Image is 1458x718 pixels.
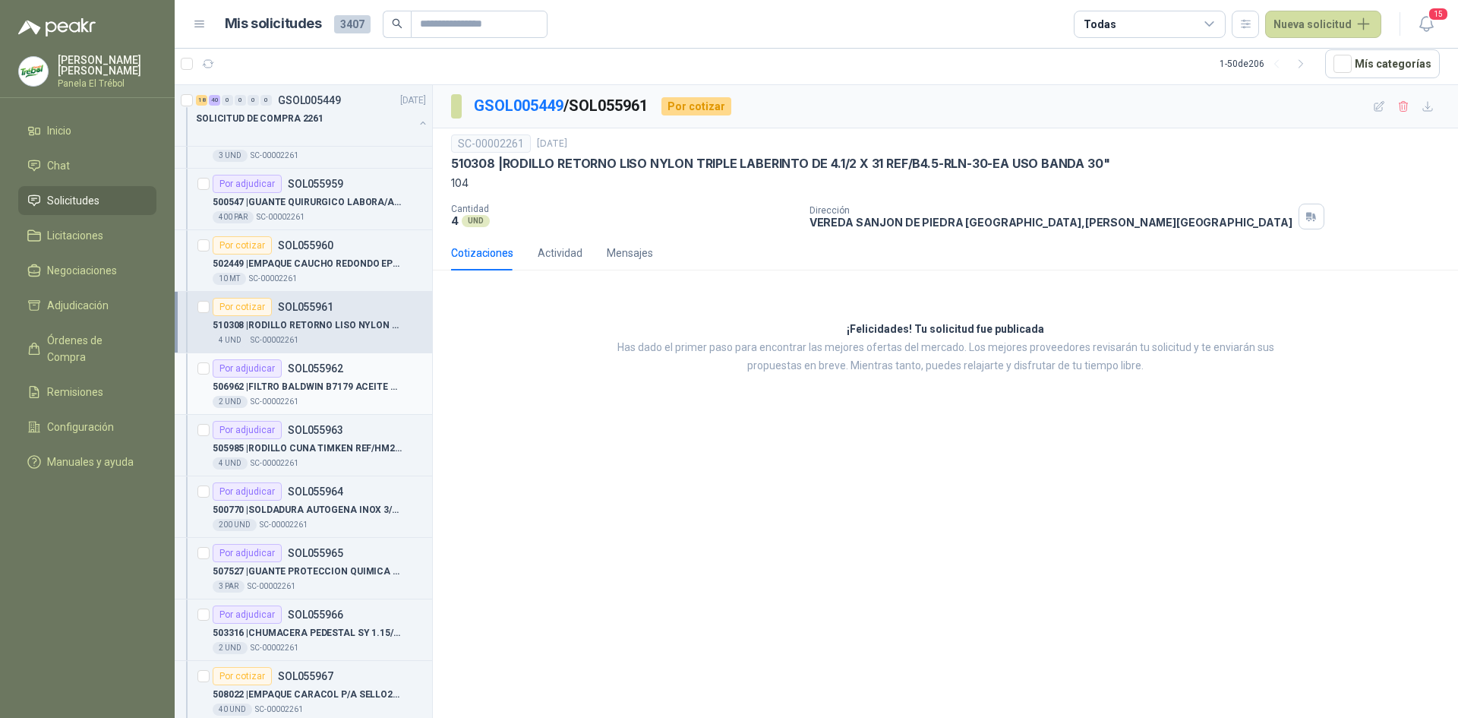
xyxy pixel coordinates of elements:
div: 0 [260,95,272,106]
div: 4 UND [213,334,248,346]
div: 2 UND [213,642,248,654]
div: 400 PAR [213,211,254,223]
a: Chat [18,151,156,180]
a: Adjudicación [18,291,156,320]
p: SOL055962 [288,363,343,374]
a: Licitaciones [18,221,156,250]
p: SOL055966 [288,609,343,620]
div: 0 [235,95,246,106]
div: Por cotizar [213,236,272,255]
div: 0 [222,95,233,106]
p: SOL055959 [288,179,343,189]
span: Órdenes de Compra [47,332,142,365]
p: [PERSON_NAME] [PERSON_NAME] [58,55,156,76]
p: SC-00002261 [255,704,303,716]
p: SC-00002261 [251,396,298,408]
a: Por adjudicarSOL055959500547 |GUANTE QUIRURGICO LABORA/AZUL TALLA L400 PARSC-00002261 [175,169,432,230]
p: SOL055964 [288,486,343,497]
p: 510308 | RODILLO RETORNO LISO NYLON TRIPLE LABERINTO DE 4.1/2 X 31 REF/B4.5-RLN-30-EA USO BANDA 30" [451,156,1109,172]
a: Por adjudicarSOL055966503316 |CHUMACERA PEDESTAL SY 1.15/16 TF SKF2 UNDSC-00002261 [175,599,432,661]
span: Solicitudes [47,192,99,209]
p: SOLICITUD DE COMPRA 2261 [196,112,323,126]
a: Solicitudes [18,186,156,215]
p: SC-00002261 [257,211,305,223]
div: Por adjudicar [213,544,282,562]
div: 1 - 50 de 206 [1220,52,1313,76]
div: Cotizaciones [451,245,513,261]
a: Por adjudicarSOL055962506962 |FILTRO BALDWIN B7179 ACEITE MASSEY2 UNDSC-00002261 [175,353,432,415]
p: SC-00002261 [260,519,308,531]
p: SOL055960 [278,240,333,251]
a: Órdenes de Compra [18,326,156,372]
a: Remisiones [18,378,156,406]
div: Por adjudicar [213,606,282,624]
p: SOL055961 [278,302,333,312]
p: VEREDA SANJON DE PIEDRA [GEOGRAPHIC_DATA] , [PERSON_NAME][GEOGRAPHIC_DATA] [809,216,1292,229]
a: Por adjudicarSOL055965507527 |GUANTE PROTECCION QUIMICA NO 5 ZUBI OLA SEMICORRUGADO 60CM PVC REF/... [175,538,432,599]
p: 503316 | CHUMACERA PEDESTAL SY 1.15/16 TF SKF [213,626,402,641]
p: SC-00002261 [251,150,298,162]
a: Configuración [18,413,156,441]
p: SC-00002261 [248,580,295,593]
span: Configuración [47,419,114,435]
p: SC-00002261 [251,642,298,654]
button: Mís categorías [1325,49,1440,78]
h1: Mis solicitudes [225,13,322,35]
div: Por adjudicar [213,175,282,193]
img: Company Logo [19,57,48,86]
div: 3 PAR [213,580,245,593]
p: Cantidad [451,204,797,214]
p: SOL055963 [288,425,343,435]
p: GSOL005449 [278,95,341,106]
div: 0 [248,95,259,106]
img: Logo peakr [18,18,96,36]
p: 506962 | FILTRO BALDWIN B7179 ACEITE MASSEY [213,380,402,394]
div: Mensajes [607,245,653,261]
a: Por adjudicarSOL055963505985 |RODILLO CUNA TIMKEN REF/HM212049 14 UNDSC-00002261 [175,415,432,476]
p: SOL055967 [278,671,333,682]
a: Por cotizarSOL055961510308 |RODILLO RETORNO LISO NYLON TRIPLE LABERINTO DE 4.1/2 X 31 REF/B4.5-RL... [175,292,432,353]
p: 500547 | GUANTE QUIRURGICO LABORA/AZUL TALLA L [213,195,402,210]
p: 507527 | GUANTE PROTECCION QUIMICA NO 5 ZUBI OLA SEMICORRUGADO 60CM PVC REF/11981616 [213,565,402,579]
div: 2 UND [213,396,248,408]
a: Inicio [18,116,156,145]
p: SOL055965 [288,548,343,558]
span: Licitaciones [47,227,103,244]
p: SC-00002261 [249,273,297,285]
div: Por cotizar [213,298,272,316]
div: Por cotizar [661,97,731,115]
span: Adjudicación [47,297,109,314]
div: 10 MT [213,273,246,285]
span: Chat [47,157,70,174]
p: SC-00002261 [251,457,298,470]
div: 200 UND [213,519,257,531]
p: 502449 | EMPAQUE CAUCHO REDONDO EPDM 17/32" [213,257,402,271]
p: 104 [451,175,1440,191]
p: Has dado el primer paso para encontrar las mejores ofertas del mercado. Los mejores proveedores r... [596,339,1295,375]
div: 3 UND [213,150,248,162]
p: / SOL055961 [474,94,649,118]
span: search [392,18,402,29]
button: Nueva solicitud [1265,11,1381,38]
div: Por adjudicar [213,421,282,439]
p: 505985 | RODILLO CUNA TIMKEN REF/HM212049 1 [213,441,402,456]
span: Inicio [47,122,71,139]
p: 4 [451,214,459,227]
div: Actividad [538,245,582,261]
span: 3407 [334,15,371,33]
div: 40 UND [213,704,252,716]
p: 500770 | SOLDADURA AUTOGENA INOX 3/32 [213,503,402,517]
div: Por cotizar [213,667,272,685]
div: UND [462,215,490,227]
div: SC-00002261 [451,134,531,153]
p: Dirección [809,205,1292,216]
span: Manuales y ayuda [47,454,134,470]
h3: ¡Felicidades! Tu solicitud fue publicada [847,321,1044,339]
a: 18 40 0 0 0 0 GSOL005449[DATE] SOLICITUD DE COMPRA 2261 [196,91,429,140]
p: SC-00002261 [251,334,298,346]
p: 508022 | EMPAQUE CARACOL P/A SELLO20D COD920790005 BOMBA HY-FLO 20A-L2 ITEM 18 [213,688,402,702]
button: 15 [1412,11,1440,38]
div: 18 [196,95,207,106]
p: 510308 | RODILLO RETORNO LISO NYLON TRIPLE LABERINTO DE 4.1/2 X 31 REF/B4.5-RLN-30-EA USO BANDA 30" [213,318,402,333]
p: [DATE] [537,137,567,151]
